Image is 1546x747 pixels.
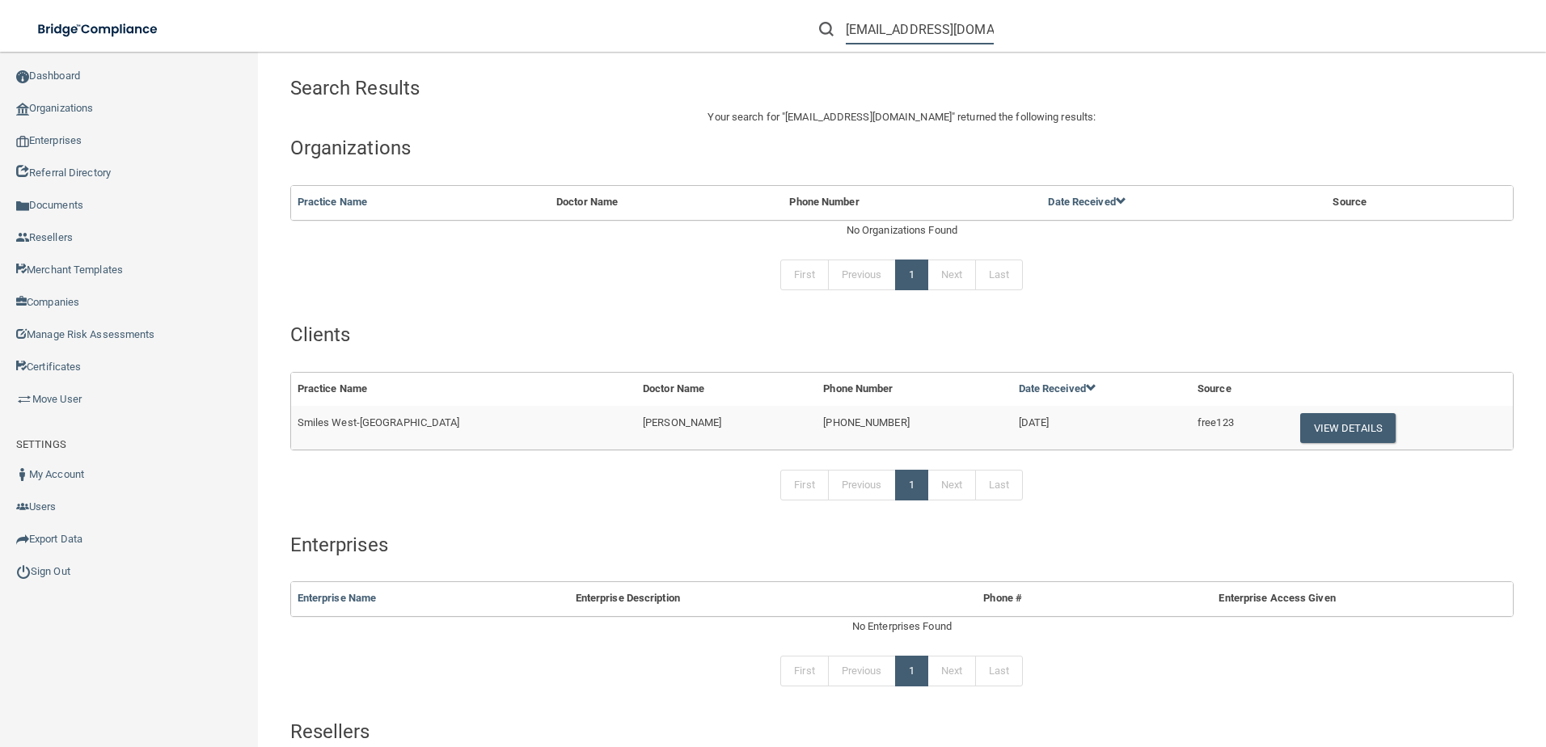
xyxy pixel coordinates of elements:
img: icon-export.b9366987.png [16,533,29,546]
a: First [780,260,829,290]
span: [PHONE_NUMBER] [823,416,909,428]
h4: Search Results [290,78,786,99]
span: [DATE] [1019,416,1050,428]
img: enterprise.0d942306.png [16,136,29,147]
img: ic-search.3b580494.png [819,22,834,36]
a: 1 [895,470,928,500]
img: ic_user_dark.df1a06c3.png [16,468,29,481]
label: SETTINGS [16,435,66,454]
a: Last [975,260,1023,290]
th: Phone # [925,582,1081,615]
div: No Enterprises Found [290,617,1514,636]
button: View Details [1300,413,1396,443]
a: Previous [828,656,896,686]
th: Doctor Name [636,373,817,406]
img: briefcase.64adab9b.png [16,391,32,407]
h4: Resellers [290,721,1514,742]
a: 1 [895,656,928,686]
th: Enterprise Description [569,582,925,615]
a: Date Received [1019,382,1096,395]
a: Practice Name [298,196,367,208]
a: Previous [828,260,896,290]
img: ic_dashboard_dark.d01f4a41.png [16,70,29,83]
a: Last [975,656,1023,686]
span: [EMAIL_ADDRESS][DOMAIN_NAME] [785,111,952,123]
th: Phone Number [783,186,1041,219]
a: Next [927,656,976,686]
img: ic_power_dark.7ecde6b1.png [16,564,31,579]
input: Search [846,15,994,44]
div: No Organizations Found [290,221,1514,240]
a: Next [927,260,976,290]
img: organization-icon.f8decf85.png [16,103,29,116]
th: Enterprise Access Given [1081,582,1474,615]
h4: Clients [290,324,1514,345]
a: First [780,470,829,500]
th: Source [1191,373,1288,406]
a: Previous [828,470,896,500]
h4: Enterprises [290,534,1514,555]
span: [PERSON_NAME] [643,416,721,428]
img: icon-documents.8dae5593.png [16,200,29,213]
a: Enterprise Name [298,592,377,604]
span: free123 [1198,416,1234,428]
img: icon-users.e205127d.png [16,500,29,513]
p: Your search for " " returned the following results: [290,108,1514,127]
th: Practice Name [291,373,636,406]
th: Phone Number [817,373,1012,406]
th: Source [1326,186,1472,219]
span: Smiles West-[GEOGRAPHIC_DATA] [298,416,460,428]
img: ic_reseller.de258add.png [16,231,29,244]
a: First [780,656,829,686]
iframe: Drift Widget Chat Controller [1266,632,1527,697]
a: 1 [895,260,928,290]
a: Date Received [1048,196,1126,208]
a: Last [975,470,1023,500]
th: Doctor Name [550,186,783,219]
a: Next [927,470,976,500]
h4: Organizations [290,137,1514,158]
img: bridge_compliance_login_screen.278c3ca4.svg [24,13,173,46]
